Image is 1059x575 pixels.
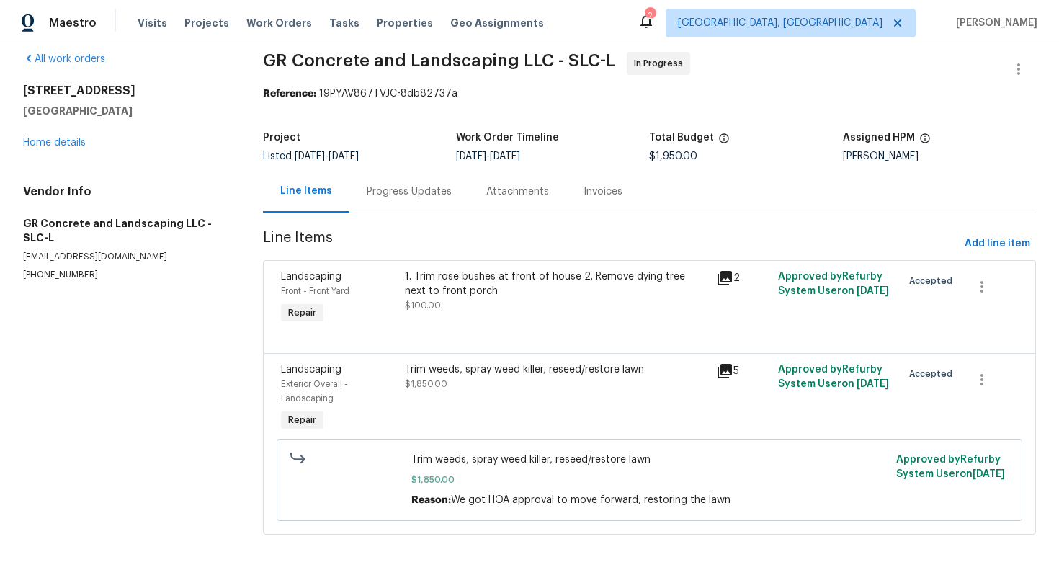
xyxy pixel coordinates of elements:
span: Visits [138,16,167,30]
span: Listed [263,151,359,161]
h5: Work Order Timeline [456,133,559,143]
p: [PHONE_NUMBER] [23,269,228,281]
span: Tasks [329,18,359,28]
span: [DATE] [857,286,889,296]
h5: Project [263,133,300,143]
span: [DATE] [857,379,889,389]
p: [EMAIL_ADDRESS][DOMAIN_NAME] [23,251,228,263]
span: Landscaping [281,365,341,375]
span: Geo Assignments [450,16,544,30]
span: Work Orders [246,16,312,30]
span: [DATE] [329,151,359,161]
span: Maestro [49,16,97,30]
span: Repair [282,306,322,320]
h2: [STREET_ADDRESS] [23,84,228,98]
span: - [456,151,520,161]
span: Repair [282,413,322,427]
span: In Progress [634,56,689,71]
span: Approved by Refurby System User on [896,455,1005,479]
span: $1,850.00 [411,473,888,487]
span: GR Concrete and Landscaping LLC - SLC-L [263,52,615,69]
div: Progress Updates [367,184,452,199]
div: Line Items [280,184,332,198]
div: 2 [645,9,655,23]
span: Add line item [965,235,1030,253]
div: 19PYAV867TVJC-8db82737a [263,86,1036,101]
div: 1. Trim rose bushes at front of house 2. Remove dying tree next to front porch [405,269,707,298]
span: Approved by Refurby System User on [778,272,889,296]
h5: Total Budget [649,133,714,143]
div: [PERSON_NAME] [843,151,1036,161]
span: The hpm assigned to this work order. [919,133,931,151]
span: Line Items [263,231,959,257]
h5: GR Concrete and Landscaping LLC - SLC-L [23,216,228,245]
span: Accepted [909,274,958,288]
span: Trim weeds, spray weed killer, reseed/restore lawn [411,453,888,467]
h4: Vendor Info [23,184,228,199]
h5: Assigned HPM [843,133,915,143]
span: [GEOGRAPHIC_DATA], [GEOGRAPHIC_DATA] [678,16,882,30]
span: $1,950.00 [649,151,697,161]
span: [DATE] [456,151,486,161]
span: - [295,151,359,161]
span: $100.00 [405,301,441,310]
div: Trim weeds, spray weed killer, reseed/restore lawn [405,362,707,377]
span: Front - Front Yard [281,287,349,295]
span: $1,850.00 [405,380,447,388]
span: Exterior Overall - Landscaping [281,380,348,403]
span: Landscaping [281,272,341,282]
div: Attachments [486,184,549,199]
div: 5 [716,362,769,380]
span: [PERSON_NAME] [950,16,1037,30]
div: 2 [716,269,769,287]
a: Home details [23,138,86,148]
span: We got HOA approval to move forward, restoring the lawn [451,495,730,505]
span: Approved by Refurby System User on [778,365,889,389]
button: Add line item [959,231,1036,257]
span: [DATE] [973,469,1005,479]
span: Projects [184,16,229,30]
span: Properties [377,16,433,30]
span: Accepted [909,367,958,381]
a: All work orders [23,54,105,64]
span: [DATE] [295,151,325,161]
b: Reference: [263,89,316,99]
h5: [GEOGRAPHIC_DATA] [23,104,228,118]
span: Reason: [411,495,451,505]
div: Invoices [584,184,622,199]
span: The total cost of line items that have been proposed by Opendoor. This sum includes line items th... [718,133,730,151]
span: [DATE] [490,151,520,161]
